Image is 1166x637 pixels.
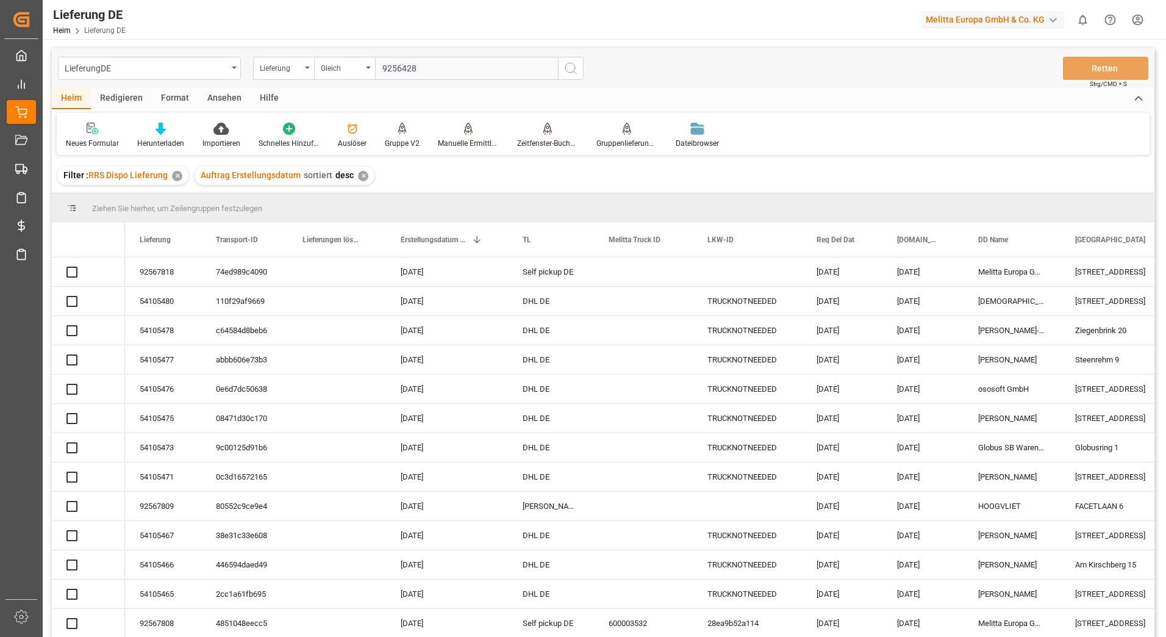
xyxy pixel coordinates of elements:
button: Menü öffnen [314,57,375,80]
div: DHL DE [508,287,594,315]
div: 80552c9ce9e4 [201,492,288,520]
div: [PERSON_NAME]-[PERSON_NAME] [964,316,1060,345]
div: 0c3d16572165 [201,462,288,491]
div: Gleich [321,60,362,74]
div: c64584d8beb6 [201,316,288,345]
div: [DATE] [802,316,882,345]
div: Press SPACE to select this row. [52,433,125,462]
div: 54105477 [125,345,201,374]
span: Erstellungsdatum des Auftrags [401,236,467,244]
div: [DATE] [802,287,882,315]
div: Lieferung [260,60,301,74]
span: TL [523,236,531,244]
div: [DATE] [386,375,508,403]
div: [DATE] [802,521,882,550]
div: Lieferung DE [53,5,126,24]
div: Ansehen [198,88,251,109]
div: [PERSON_NAME] [964,550,1060,579]
div: TRUCKNOTNEEDED [693,375,802,403]
span: Melitta Truck ID [609,236,660,244]
div: DHL DE [508,521,594,550]
span: Auftrag Erstellungsdatum [201,170,301,180]
div: Press SPACE to select this row. [52,521,125,550]
div: 38e31c33e608 [201,521,288,550]
div: [DATE] [882,462,964,491]
div: 54105465 [125,580,201,608]
div: [DATE] [386,550,508,579]
div: Redigieren [91,88,152,109]
span: [GEOGRAPHIC_DATA] [1075,236,1145,244]
div: Manuelle Ermittlung der Verpackungsart [438,138,499,149]
div: [DATE] [386,404,508,433]
button: Melitta Europa GmbH & Co. KG [921,8,1069,31]
button: 0 neue Benachrichtigungen anzeigen [1069,6,1096,34]
div: [DATE] [386,433,508,462]
div: [DATE] [386,462,508,491]
div: 92567809 [125,492,201,520]
div: Zeitfenster-Buchungsbericht [517,138,578,149]
div: TRUCKNOTNEEDED [693,521,802,550]
div: Self pickup DE [508,257,594,286]
div: TRUCKNOTNEEDED [693,550,802,579]
div: 54105467 [125,521,201,550]
div: [DATE] [386,257,508,286]
span: Filter : [63,170,88,180]
div: Press SPACE to select this row. [52,287,125,316]
div: [DATE] [386,316,508,345]
div: DHL DE [508,462,594,491]
div: Herunterladen [137,138,184,149]
input: Typ zum Suchen [375,57,558,80]
div: DHL DE [508,433,594,462]
div: [DATE] [802,433,882,462]
div: [PERSON_NAME] [964,462,1060,491]
div: [DATE] [802,404,882,433]
div: [DEMOGRAPHIC_DATA][PERSON_NAME] [964,287,1060,315]
div: DHL DE [508,316,594,345]
div: ✕ [358,171,368,181]
div: [DATE] [802,492,882,520]
div: Press SPACE to select this row. [52,375,125,404]
div: [DATE] [386,492,508,520]
div: [DATE] [882,580,964,608]
div: DHL DE [508,550,594,579]
div: [PERSON_NAME] BENELUX [508,492,594,520]
div: [PERSON_NAME] [964,345,1060,374]
div: Melitta Europa GmbH Co. KG [964,257,1060,286]
a: Heim [53,26,71,35]
div: TRUCKNOTNEEDED [693,433,802,462]
div: DHL DE [508,404,594,433]
div: 0e6d7dc50638 [201,375,288,403]
div: 54105476 [125,375,201,403]
div: [DATE] [386,287,508,315]
div: [PERSON_NAME] [964,404,1060,433]
div: Press SPACE to select this row. [52,345,125,375]
span: Strg/CMD + S [1090,79,1127,88]
div: Neues Formular [66,138,119,149]
span: [DOMAIN_NAME] Dat [897,236,938,244]
div: [DATE] [802,580,882,608]
div: 54105466 [125,550,201,579]
div: [DATE] [802,257,882,286]
div: TRUCKNOTNEEDED [693,287,802,315]
div: TRUCKNOTNEEDED [693,580,802,608]
div: Format [152,88,198,109]
div: TRUCKNOTNEEDED [693,404,802,433]
span: Ziehen Sie hierher, um Zeilengruppen festzulegen [92,204,262,213]
div: 110f29af9669 [201,287,288,315]
div: 9c00125d91b6 [201,433,288,462]
div: [DATE] [802,375,882,403]
div: TRUCKNOTNEEDED [693,345,802,374]
div: Importieren [202,138,240,149]
div: [DATE] [882,550,964,579]
div: 2cc1a61fb695 [201,580,288,608]
span: DD Name [978,236,1008,244]
div: DHL DE [508,345,594,374]
div: [DATE] [802,462,882,491]
div: Auslöser [338,138,367,149]
div: [DATE] [882,316,964,345]
div: 54105471 [125,462,201,491]
div: DHL DE [508,580,594,608]
div: Press SPACE to select this row. [52,316,125,345]
div: [DATE] [802,345,882,374]
div: [DATE] [386,521,508,550]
